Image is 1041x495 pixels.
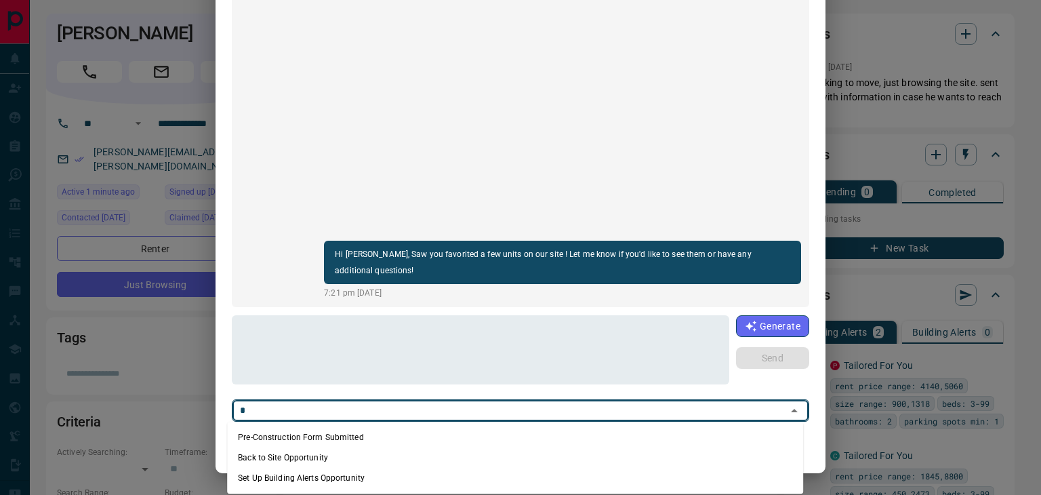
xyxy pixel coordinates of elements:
button: Close [785,401,804,420]
li: Pre-Construction Form Submitted [227,427,803,448]
li: Set Up Building Alerts Opportunity [227,468,803,488]
li: Back to Site Opportunity [227,448,803,468]
p: Hi [PERSON_NAME], Saw you favorited a few units on our site ! Let me know if you'd like to see th... [335,246,790,279]
button: Generate [736,315,809,337]
p: 7:21 pm [DATE] [324,287,801,299]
